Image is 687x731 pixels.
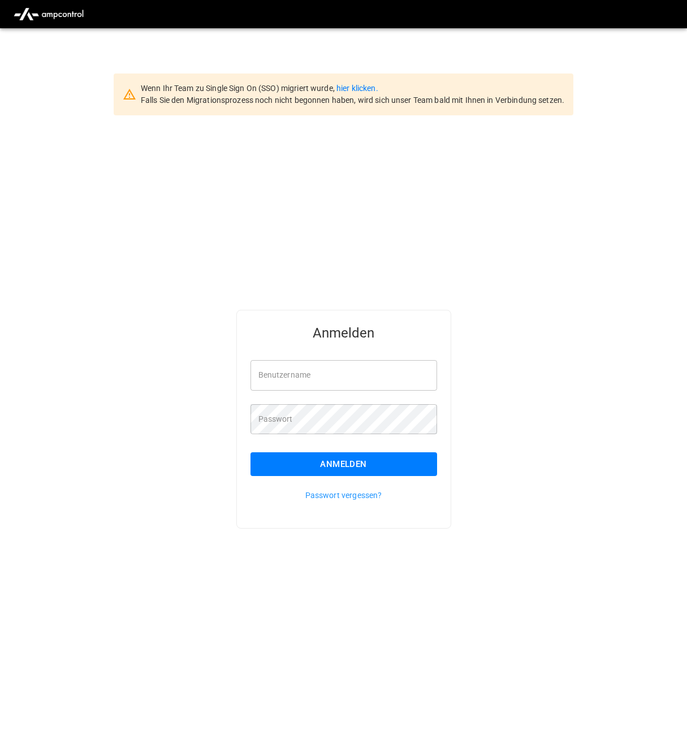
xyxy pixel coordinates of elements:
span: Falls Sie den Migrationsprozess noch nicht begonnen haben, wird sich unser Team bald mit Ihnen in... [141,96,564,105]
span: Wenn Ihr Team zu Single Sign On (SSO) migriert wurde, [141,84,336,93]
p: Passwort vergessen? [250,490,437,501]
img: ampcontrol.io logo [9,3,88,25]
button: Anmelden [250,452,437,476]
a: hier klicken. [336,84,378,93]
h5: Anmelden [250,324,437,342]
